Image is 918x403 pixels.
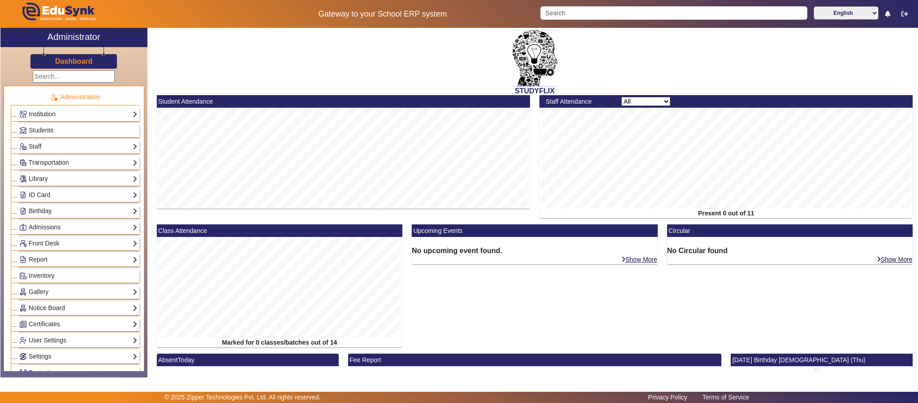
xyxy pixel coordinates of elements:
input: Search... [33,70,115,83]
mat-card-header: [DATE] Birthday [DEMOGRAPHIC_DATA] (Thu) [731,354,913,366]
a: Show More [876,255,913,263]
a: Students [19,125,138,136]
img: Inventory.png [20,272,26,279]
span: Inventory [29,272,55,279]
h5: Gateway to your School ERP system [234,9,530,19]
mat-card-header: Student Attendance [157,95,530,108]
div: Present 0 out of 11 [539,209,913,218]
p: © 2025 Zipper Technologies Pvt. Ltd. All rights reserved. [164,393,321,402]
p: Administration [11,92,139,102]
a: Promotion [19,368,138,378]
th: Action [672,366,721,382]
img: Administration.png [50,93,58,101]
mat-card-header: Fee Report [348,354,721,366]
a: Privacy Policy [644,391,692,403]
span: Students [29,127,53,134]
h3: Dashboard [55,57,93,66]
a: Show More [621,255,658,263]
a: Terms of Service [698,391,754,403]
mat-card-header: Class Attendance [157,224,403,237]
th: To Be Received [438,366,522,382]
div: Marked for 0 classes/batches out of 14 [157,338,403,347]
th: Already Received [522,366,616,382]
mat-card-header: Upcoming Events [412,224,658,237]
h2: Administrator [47,31,100,42]
h6: No upcoming event found. [412,246,658,255]
mat-card-header: Circular [667,224,913,237]
span: Promotion [29,369,57,376]
th: Classes/Batches [348,366,438,382]
span: Student [735,369,761,376]
img: Students.png [20,127,26,134]
th: Pending [616,366,672,382]
div: Staff Attendance [541,97,617,106]
mat-card-header: AbsentToday [157,354,339,366]
a: Inventory [19,271,138,281]
input: Search [540,6,807,20]
a: Dashboard [55,57,93,66]
img: Branchoperations.png [20,369,26,376]
span: Teacher / Staff [770,369,819,376]
h6: No Circular found [667,246,913,255]
a: Administrator [0,28,147,47]
h2: STUDYFLIX [152,87,918,95]
img: 2da83ddf-6089-4dce-a9e2-416746467bdd [513,30,557,87]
